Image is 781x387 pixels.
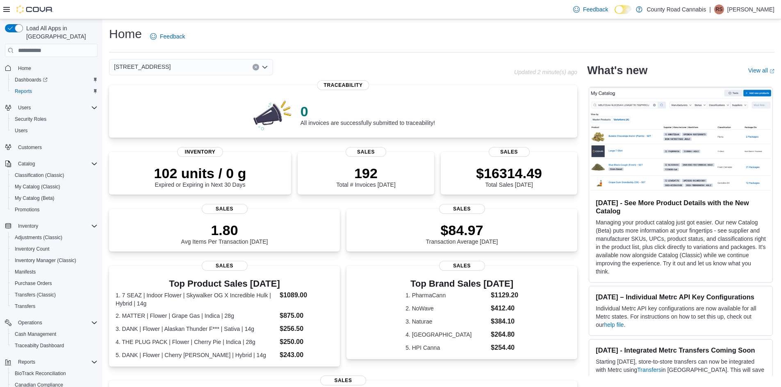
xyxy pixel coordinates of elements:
[15,221,98,231] span: Inventory
[18,359,35,365] span: Reports
[15,116,46,122] span: Security Roles
[2,62,101,74] button: Home
[15,357,98,367] span: Reports
[18,65,31,72] span: Home
[202,261,248,271] span: Sales
[280,324,333,334] dd: $256.50
[426,222,498,245] div: Transaction Average [DATE]
[15,257,76,264] span: Inventory Manager (Classic)
[11,267,98,277] span: Manifests
[317,80,369,90] span: Traceability
[8,192,101,204] button: My Catalog (Beta)
[18,144,42,151] span: Customers
[15,357,39,367] button: Reports
[15,206,40,213] span: Promotions
[11,205,43,215] a: Promotions
[116,279,333,289] h3: Top Product Sales [DATE]
[11,126,98,136] span: Users
[2,158,101,170] button: Catalog
[489,147,530,157] span: Sales
[583,5,608,14] span: Feedback
[15,159,38,169] button: Catalog
[604,321,624,328] a: help file
[8,340,101,351] button: Traceabilty Dashboard
[251,98,294,131] img: 0
[727,5,774,14] p: [PERSON_NAME]
[8,204,101,215] button: Promotions
[491,290,518,300] dd: $1129.20
[596,304,766,329] p: Individual Metrc API key configurations are now available for all Metrc states. For instructions ...
[2,220,101,232] button: Inventory
[11,170,98,180] span: Classification (Classic)
[637,367,661,373] a: Transfers
[11,182,98,192] span: My Catalog (Classic)
[714,5,724,14] div: RK Sohal
[8,266,101,278] button: Manifests
[18,223,38,229] span: Inventory
[15,280,52,287] span: Purchase Orders
[587,64,647,77] h2: What's new
[2,317,101,328] button: Operations
[8,301,101,312] button: Transfers
[596,346,766,354] h3: [DATE] - Integrated Metrc Transfers Coming Soon
[15,103,98,113] span: Users
[15,77,48,83] span: Dashboards
[596,293,766,301] h3: [DATE] – Individual Metrc API Key Configurations
[570,1,611,18] a: Feedback
[11,193,98,203] span: My Catalog (Beta)
[491,317,518,326] dd: $384.10
[15,292,56,298] span: Transfers (Classic)
[280,350,333,360] dd: $243.00
[11,329,59,339] a: Cash Management
[11,205,98,215] span: Promotions
[11,193,58,203] a: My Catalog (Beta)
[11,290,98,300] span: Transfers (Classic)
[11,75,51,85] a: Dashboards
[16,5,53,14] img: Cova
[491,303,518,313] dd: $412.40
[11,114,50,124] a: Security Roles
[15,172,64,179] span: Classification (Classic)
[301,103,435,120] p: 0
[8,232,101,243] button: Adjustments (Classic)
[8,181,101,192] button: My Catalog (Classic)
[336,165,395,188] div: Total # Invoices [DATE]
[405,317,487,326] dt: 3. Naturae
[116,291,276,308] dt: 1. 7 SEAZ | Indoor Flower | Skywalker OG X Incredible Hulk | Hybrid | 14g
[11,182,64,192] a: My Catalog (Classic)
[596,218,766,276] p: Managing your product catalog just got easier. Our new Catalog (Beta) puts more information at yo...
[18,104,31,111] span: Users
[181,222,268,238] p: 1.80
[15,183,60,190] span: My Catalog (Classic)
[11,278,55,288] a: Purchase Orders
[8,289,101,301] button: Transfers (Classic)
[2,141,101,153] button: Customers
[11,341,98,351] span: Traceabilty Dashboard
[301,103,435,126] div: All invoices are successfully submitted to traceability!
[647,5,706,14] p: County Road Cannabis
[476,165,542,188] div: Total Sales [DATE]
[253,64,259,70] button: Clear input
[405,344,487,352] dt: 5. HPI Canna
[336,165,395,181] p: 192
[491,330,518,339] dd: $264.80
[15,88,32,95] span: Reports
[15,234,62,241] span: Adjustments (Classic)
[615,5,632,14] input: Dark Mode
[11,290,59,300] a: Transfers (Classic)
[439,261,485,271] span: Sales
[11,86,35,96] a: Reports
[15,142,98,152] span: Customers
[116,338,276,346] dt: 4. THE PLUG PACK | Flower | Cherry Pie | Indica | 28g
[18,319,42,326] span: Operations
[11,126,31,136] a: Users
[15,331,56,337] span: Cash Management
[11,278,98,288] span: Purchase Orders
[770,69,774,74] svg: External link
[11,233,66,242] a: Adjustments (Classic)
[476,165,542,181] p: $16314.49
[405,279,518,289] h3: Top Brand Sales [DATE]
[15,103,34,113] button: Users
[11,369,69,378] a: BioTrack Reconciliation
[160,32,185,41] span: Feedback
